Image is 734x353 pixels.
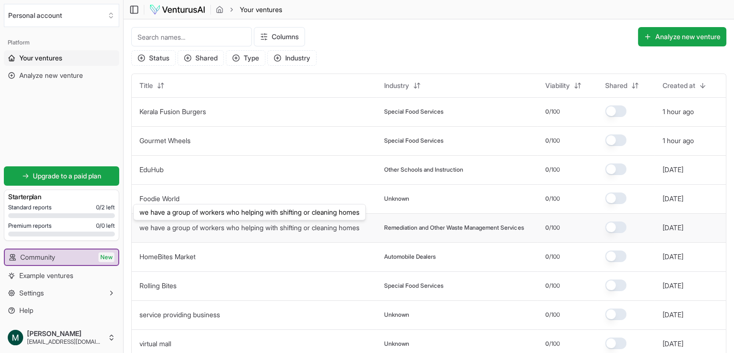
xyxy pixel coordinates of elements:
span: Viability [545,81,570,90]
nav: breadcrumb [216,5,282,15]
button: [DATE] [662,223,683,233]
span: 0 / 2 left [96,204,115,211]
span: Title [139,81,153,90]
span: [PERSON_NAME] [27,329,104,338]
button: [DATE] [662,165,683,175]
span: /100 [549,340,560,348]
span: Unknown [384,340,409,348]
span: 0 [545,311,549,319]
button: Gourmet Wheels [139,136,191,146]
button: Status [131,50,176,66]
span: Analyze new venture [19,71,83,80]
a: Rolling Bites [139,281,177,290]
a: service providing business [139,310,220,319]
a: Kerala Fusion Burgers [139,107,206,116]
span: Remediation and Other Waste Management Services [384,224,524,232]
span: Shared [605,81,627,90]
button: Shared [599,78,645,93]
button: [DATE] [662,339,683,349]
p: we have a group of workers who helping with shifting or cleaning homes [139,207,360,217]
a: Gourmet Wheels [139,136,191,145]
span: Unknown [384,311,409,319]
button: service providing business [139,310,220,320]
button: 1 hour ago [662,107,693,117]
span: Help [19,306,33,315]
span: 0 [545,166,549,174]
button: [DATE] [662,281,683,291]
span: Upgrade to a paid plan [33,171,101,181]
span: 0 [545,253,549,261]
button: Select an organization [4,4,119,27]
a: Help [4,303,119,318]
span: Settings [19,288,44,298]
span: New [98,252,114,262]
span: Example ventures [19,271,73,280]
a: we have a group of workers who helping with shifting or cleaning homes [139,223,360,232]
button: [DATE] [662,252,683,262]
button: Type [226,50,265,66]
a: Your ventures [4,50,119,66]
span: /100 [549,253,560,261]
span: /100 [549,137,560,145]
button: Title [134,78,170,93]
a: CommunityNew [5,250,118,265]
span: /100 [549,311,560,319]
span: Created at [662,81,695,90]
span: /100 [549,195,560,203]
span: 0 [545,224,549,232]
span: Special Food Services [384,282,443,290]
span: Industry [384,81,409,90]
button: Columns [254,27,305,46]
span: Community [20,252,55,262]
span: Special Food Services [384,108,443,116]
span: Unknown [384,195,409,203]
span: 0 / 0 left [96,222,115,230]
span: /100 [549,224,560,232]
span: Your ventures [240,5,282,15]
button: 1 hour ago [662,136,693,146]
input: Search names... [131,27,252,46]
span: 0 [545,340,549,348]
button: [PERSON_NAME][EMAIL_ADDRESS][DOMAIN_NAME] [4,326,119,349]
a: Analyze new venture [4,68,119,83]
button: we have a group of workers who helping with shifting or cleaning homes [139,223,360,233]
span: Premium reports [8,222,52,230]
span: /100 [549,282,560,290]
a: Example ventures [4,268,119,283]
a: virtual mall [139,339,171,348]
button: Foodie World [139,194,180,204]
button: [DATE] [662,310,683,320]
span: Other Schools and Instruction [384,166,463,174]
img: ACg8ocKVraOs96Rk_geyADKZD1hutP9gfKYV98PZ0PpDZj3zYxzahQ=s96-c [8,330,23,345]
a: HomeBites Market [139,252,195,261]
button: Analyze new venture [638,27,726,46]
span: 0 [545,108,549,116]
button: HomeBites Market [139,252,195,262]
button: Rolling Bites [139,281,177,291]
img: logo [149,4,206,15]
span: Special Food Services [384,137,443,145]
button: Created at [656,78,712,93]
span: [EMAIL_ADDRESS][DOMAIN_NAME] [27,338,104,346]
div: Platform [4,35,119,50]
span: /100 [549,108,560,116]
span: Your ventures [19,53,62,63]
button: Industry [378,78,427,93]
button: virtual mall [139,339,171,349]
h3: Starter plan [8,192,115,202]
span: /100 [549,166,560,174]
button: Kerala Fusion Burgers [139,107,206,117]
button: Industry [267,50,317,66]
button: Viability [540,78,587,93]
button: [DATE] [662,194,683,204]
span: 0 [545,195,549,203]
a: EduHub [139,165,164,174]
span: Standard reports [8,204,52,211]
a: Upgrade to a paid plan [4,166,119,186]
button: Shared [178,50,224,66]
span: 0 [545,137,549,145]
button: EduHub [139,165,164,175]
button: Settings [4,285,119,301]
span: 0 [545,282,549,290]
